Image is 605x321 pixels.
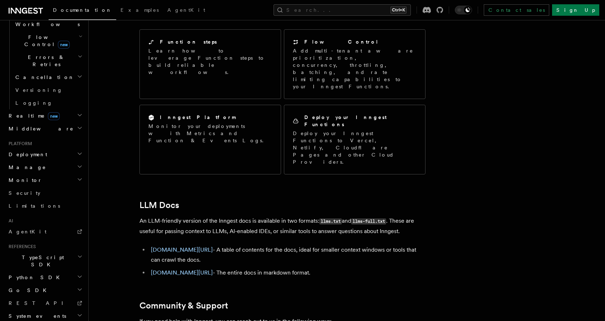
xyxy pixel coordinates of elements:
h2: Inngest Platform [160,114,236,121]
button: TypeScript SDK [6,251,84,271]
span: Versioning [15,87,63,93]
a: Community & Support [139,301,228,311]
span: Errors & Retries [13,54,78,68]
button: Python SDK [6,271,84,284]
kbd: Ctrl+K [390,6,407,14]
button: Errors & Retries [13,51,84,71]
span: Monitor [6,177,42,184]
a: AgentKit [6,225,84,238]
a: Security [6,187,84,199]
span: Deployment [6,151,47,158]
span: Cancellation [13,74,74,81]
a: Inngest PlatformMonitor your deployments with Metrics and Function & Events Logs. [139,105,281,174]
a: [DOMAIN_NAME][URL] [151,246,213,253]
p: Add multi-tenant aware prioritization, concurrency, throttling, batching, and rate limiting capab... [293,47,417,90]
span: Go SDK [6,287,51,294]
span: Manage [6,164,46,171]
h2: Deploy your Inngest Functions [304,114,417,128]
li: - A table of contents for the docs, ideal for smaller context windows or tools that can crawl the... [149,245,426,265]
span: REST API [9,300,69,306]
a: Deploy your Inngest FunctionsDeploy your Inngest Functions to Vercel, Netlify, Cloudflare Pages a... [284,105,426,174]
code: llms-full.txt [351,218,386,224]
button: Go SDK [6,284,84,297]
span: AgentKit [9,229,46,234]
a: AgentKit [163,2,210,19]
button: Cancellation [13,71,84,84]
a: [DOMAIN_NAME][URL] [151,269,213,276]
button: Realtimenew [6,109,84,122]
button: Steps & Workflows [13,11,84,31]
span: Steps & Workflows [13,14,80,28]
a: Logging [13,97,84,109]
button: Flow Controlnew [13,31,84,51]
a: Examples [116,2,163,19]
a: LLM Docs [139,200,179,210]
h2: Function steps [160,38,217,45]
h2: Flow Control [304,38,379,45]
span: Python SDK [6,274,64,281]
span: Limitations [9,203,60,209]
p: Learn how to leverage Function steps to build reliable workflows. [148,47,272,76]
span: Realtime [6,112,60,119]
button: Toggle dark mode [455,6,472,14]
button: Monitor [6,174,84,187]
button: Search...Ctrl+K [274,4,411,16]
span: Security [9,190,40,196]
code: llms.txt [319,218,342,224]
span: AI [6,218,13,224]
a: Flow ControlAdd multi-tenant aware prioritization, concurrency, throttling, batching, and rate li... [284,29,426,99]
span: Logging [15,100,53,106]
a: Contact sales [484,4,549,16]
a: Limitations [6,199,84,212]
a: Function stepsLearn how to leverage Function steps to build reliable workflows. [139,29,281,99]
span: Flow Control [13,34,79,48]
a: REST API [6,297,84,310]
span: TypeScript SDK [6,254,77,268]
a: Documentation [49,2,116,20]
p: An LLM-friendly version of the Inngest docs is available in two formats: and . These are useful f... [139,216,426,236]
button: Deployment [6,148,84,161]
p: Deploy your Inngest Functions to Vercel, Netlify, Cloudflare Pages and other Cloud Providers. [293,130,417,166]
button: Middleware [6,122,84,135]
button: Manage [6,161,84,174]
span: Documentation [53,7,112,13]
li: - The entire docs in markdown format. [149,268,426,278]
span: Middleware [6,125,74,132]
a: Sign Up [552,4,599,16]
p: Monitor your deployments with Metrics and Function & Events Logs. [148,123,272,144]
span: System events [6,312,66,320]
span: new [48,112,60,120]
span: Examples [120,7,159,13]
a: Versioning [13,84,84,97]
span: AgentKit [167,7,205,13]
span: References [6,244,36,250]
span: Platform [6,141,32,147]
span: new [58,41,70,49]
